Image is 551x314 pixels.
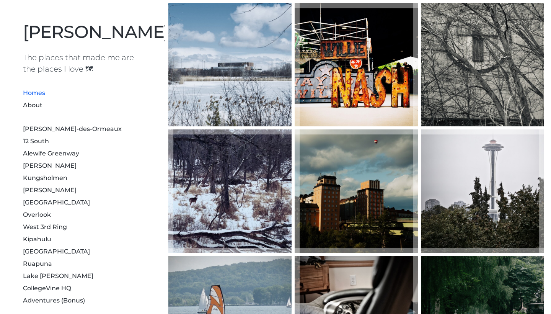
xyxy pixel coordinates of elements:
[295,129,418,253] img: Kungsholmen
[23,223,67,231] a: West 3rd Ring
[23,235,51,243] a: Kipahulu
[23,248,90,255] a: [GEOGRAPHIC_DATA]
[168,129,292,253] img: Belle Mead
[23,297,85,304] a: Adventures (Bonus)
[23,89,45,96] a: Homes
[168,3,292,126] img: Dollard-des-Ormeaux
[23,52,142,75] h1: The places that made me are the places I love 🗺
[23,174,67,182] a: Kungsholmen
[23,211,51,218] a: Overlook
[23,125,122,132] a: [PERSON_NAME]-des-Ormeaux
[23,186,77,194] a: [PERSON_NAME]
[421,3,544,126] img: Alewife Greenway
[23,272,93,280] a: Lake [PERSON_NAME]
[23,21,170,42] a: [PERSON_NAME]
[295,3,418,126] img: 12 South
[23,162,77,169] a: [PERSON_NAME]
[23,199,90,206] a: [GEOGRAPHIC_DATA]
[23,260,52,267] a: Ruapuna
[23,150,79,157] a: Alewife Greenway
[23,137,49,145] a: 12 South
[23,101,42,109] a: About
[23,285,71,292] a: CollegeVine HQ
[421,129,544,253] img: Queen Anne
